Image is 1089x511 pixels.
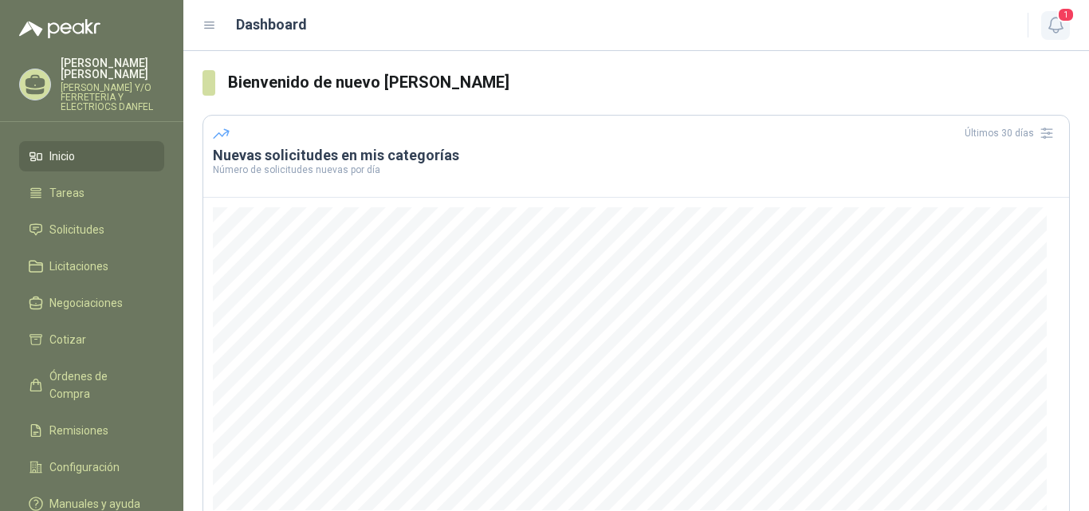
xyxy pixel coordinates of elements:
span: 1 [1057,7,1075,22]
span: Licitaciones [49,257,108,275]
a: Configuración [19,452,164,482]
a: Órdenes de Compra [19,361,164,409]
button: 1 [1041,11,1070,40]
span: Negociaciones [49,294,123,312]
p: [PERSON_NAME] Y/O FERRETERIA Y ELECTRIOCS DANFEL [61,83,164,112]
a: Cotizar [19,324,164,355]
span: Tareas [49,184,85,202]
p: [PERSON_NAME] [PERSON_NAME] [61,57,164,80]
h3: Bienvenido de nuevo [PERSON_NAME] [228,70,1070,95]
span: Inicio [49,147,75,165]
a: Solicitudes [19,214,164,245]
div: Últimos 30 días [965,120,1060,146]
a: Negociaciones [19,288,164,318]
img: Logo peakr [19,19,100,38]
span: Solicitudes [49,221,104,238]
span: Remisiones [49,422,108,439]
span: Configuración [49,458,120,476]
a: Tareas [19,178,164,208]
span: Órdenes de Compra [49,368,149,403]
a: Licitaciones [19,251,164,281]
a: Remisiones [19,415,164,446]
p: Número de solicitudes nuevas por día [213,165,1060,175]
h3: Nuevas solicitudes en mis categorías [213,146,1060,165]
span: Cotizar [49,331,86,348]
a: Inicio [19,141,164,171]
h1: Dashboard [236,14,307,36]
